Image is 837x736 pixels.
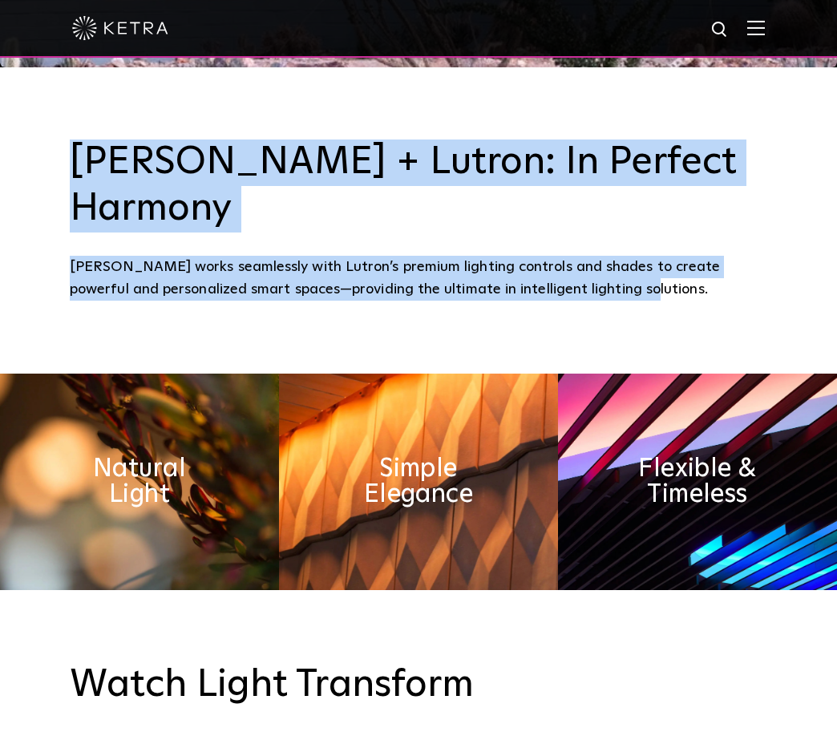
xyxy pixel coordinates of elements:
[70,662,767,709] h3: Watch Light Transform
[747,20,765,35] img: Hamburger%20Nav.svg
[558,374,837,590] img: flexible_timeless_ketra
[628,456,767,508] h2: Flexible & Timeless
[349,456,488,508] h2: Simple Elegance
[70,456,209,508] h2: Natural Light
[710,20,730,40] img: search icon
[72,16,168,40] img: ketra-logo-2019-white
[279,374,558,590] img: simple_elegance
[70,256,767,301] div: [PERSON_NAME] works seamlessly with Lutron’s premium lighting controls and shades to create power...
[70,140,767,232] h3: [PERSON_NAME] + Lutron: In Perfect Harmony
